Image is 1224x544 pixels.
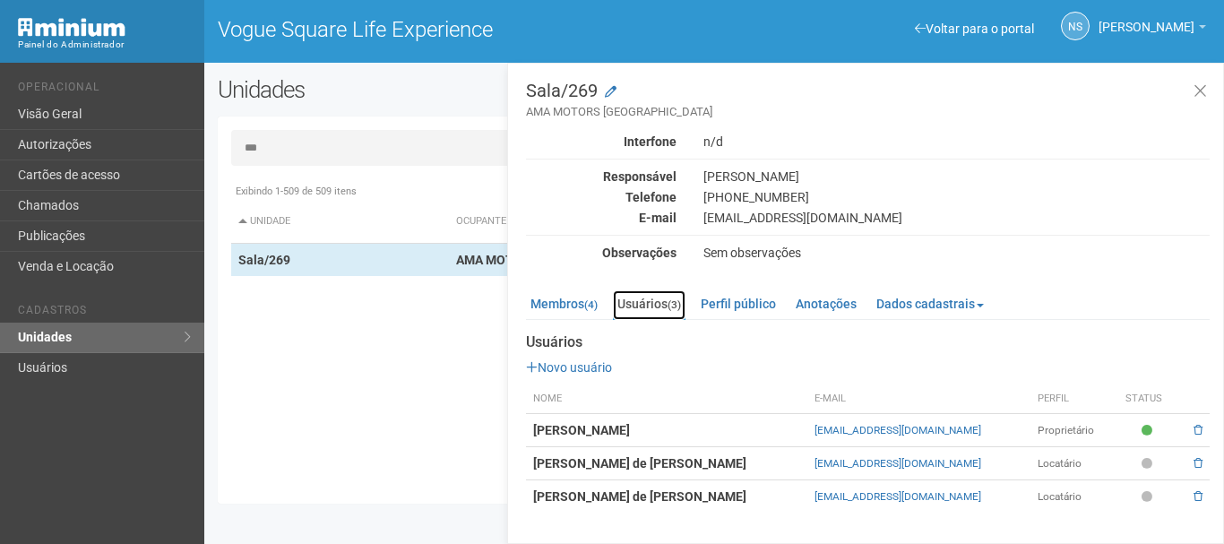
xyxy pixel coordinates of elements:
a: Perfil público [696,290,780,317]
div: [EMAIL_ADDRESS][DOMAIN_NAME] [690,210,1223,226]
div: [PERSON_NAME] [690,168,1223,185]
small: AMA MOTORS [GEOGRAPHIC_DATA] [526,104,1210,120]
div: Painel do Administrador [18,37,191,53]
div: Sem observações [690,245,1223,261]
a: Voltar para o portal [915,22,1034,36]
strong: [PERSON_NAME] [533,423,630,437]
strong: [PERSON_NAME] de [PERSON_NAME] [533,456,746,471]
strong: Sala/269 [238,253,290,267]
strong: AMA MOTORS [GEOGRAPHIC_DATA] [456,253,663,267]
td: Locatário [1030,447,1118,480]
th: Ocupante: activate to sort column ascending [449,200,849,244]
th: E-mail [807,384,1030,414]
div: Responsável [513,168,690,185]
img: Minium [18,18,125,37]
a: Usuários(3) [613,290,685,320]
a: Membros(4) [526,290,602,317]
h2: Unidades [218,76,616,103]
span: Ativo [1142,423,1157,438]
strong: Usuários [526,334,1210,350]
th: Status [1118,384,1181,414]
a: [PERSON_NAME] [1099,22,1206,37]
span: Pendente [1142,489,1157,505]
a: Anotações [791,290,861,317]
th: Perfil [1030,384,1118,414]
span: Nicolle Silva [1099,3,1194,34]
td: Locatário [1030,480,1118,514]
a: [EMAIL_ADDRESS][DOMAIN_NAME] [815,457,981,470]
div: n/d [690,134,1223,150]
li: Operacional [18,81,191,99]
a: Modificar a unidade [605,83,616,101]
h1: Vogue Square Life Experience [218,18,701,41]
span: Pendente [1142,456,1157,471]
h3: Sala/269 [526,82,1210,120]
th: Unidade: activate to sort column descending [231,200,450,244]
a: Dados cadastrais [872,290,988,317]
div: Exibindo 1-509 de 509 itens [231,184,1197,200]
div: Interfone [513,134,690,150]
div: Telefone [513,189,690,205]
strong: [PERSON_NAME] de [PERSON_NAME] [533,489,746,504]
div: [PHONE_NUMBER] [690,189,1223,205]
li: Cadastros [18,304,191,323]
a: [EMAIL_ADDRESS][DOMAIN_NAME] [815,424,981,436]
small: (3) [668,298,681,311]
a: NS [1061,12,1090,40]
a: [EMAIL_ADDRESS][DOMAIN_NAME] [815,490,981,503]
a: Novo usuário [526,360,612,375]
div: E-mail [513,210,690,226]
small: (4) [584,298,598,311]
td: Proprietário [1030,414,1118,447]
th: Nome [526,384,807,414]
div: Observações [513,245,690,261]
